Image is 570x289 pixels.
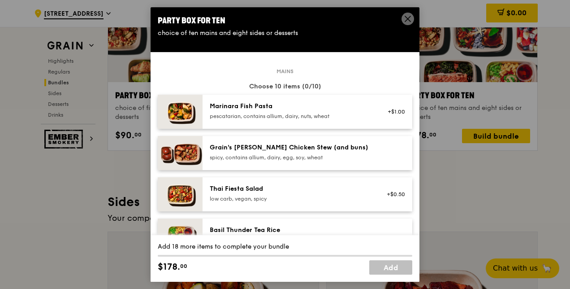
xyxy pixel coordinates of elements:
div: Grain's [PERSON_NAME] Chicken Stew (and buns) [210,143,371,152]
a: Add [369,260,412,275]
img: daily_normal_HORZ-Basil-Thunder-Tea-Rice.jpg [158,219,203,253]
div: low carb, vegan, spicy [210,195,371,202]
div: +$1.00 [381,108,405,115]
div: pescatarian, contains allium, dairy, nuts, wheat [210,113,371,120]
div: choice of ten mains and eight sides or desserts [158,29,412,38]
div: spicy, contains allium, dairy, egg, soy, wheat [210,154,371,161]
img: daily_normal_Grains-Curry-Chicken-Stew-HORZ.jpg [158,136,203,170]
img: daily_normal_Thai_Fiesta_Salad__Horizontal_.jpg [158,177,203,211]
div: Basil Thunder Tea Rice [210,226,371,235]
div: Marinara Fish Pasta [210,102,371,111]
div: Choose 10 items (0/10) [158,82,412,91]
span: Mains [273,68,297,75]
div: +$0.50 [381,191,405,198]
img: daily_normal_Marinara_Fish_Pasta__Horizontal_.jpg [158,95,203,129]
div: Party Box for Ten [158,14,412,27]
span: 00 [180,263,187,270]
span: $178. [158,260,180,274]
div: Thai Fiesta Salad [210,184,371,193]
div: Add 18 more items to complete your bundle [158,242,412,251]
